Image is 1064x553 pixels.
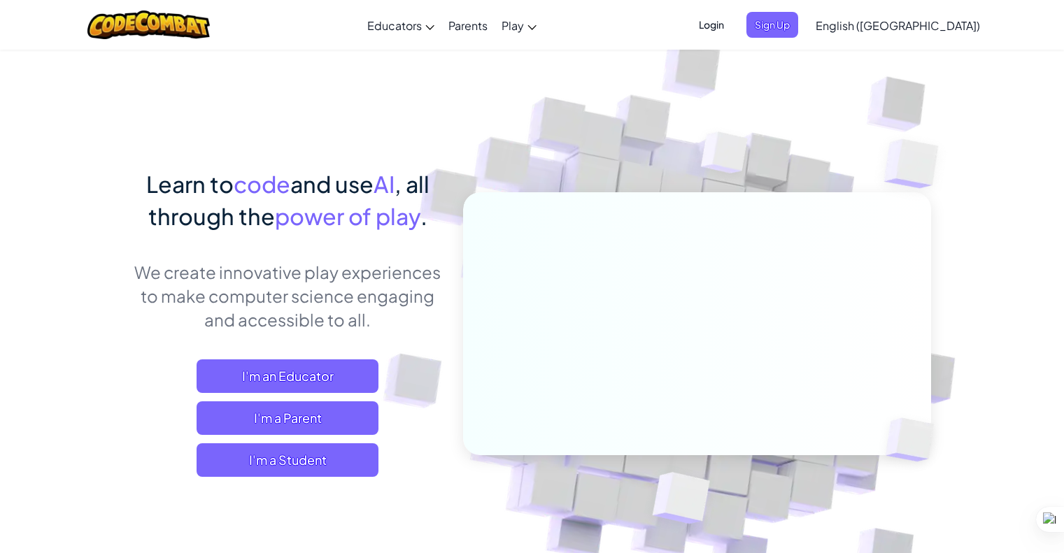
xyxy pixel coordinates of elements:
[816,18,980,33] span: English ([GEOGRAPHIC_DATA])
[87,10,210,39] img: CodeCombat logo
[197,443,378,477] button: I'm a Student
[367,18,422,33] span: Educators
[374,170,395,198] span: AI
[809,6,987,44] a: English ([GEOGRAPHIC_DATA])
[234,170,290,198] span: code
[146,170,234,198] span: Learn to
[197,401,378,435] a: I'm a Parent
[495,6,544,44] a: Play
[862,389,967,491] img: Overlap cubes
[856,105,977,223] img: Overlap cubes
[690,12,732,38] button: Login
[502,18,524,33] span: Play
[197,359,378,393] a: I'm an Educator
[674,104,775,208] img: Overlap cubes
[441,6,495,44] a: Parents
[275,202,420,230] span: power of play
[746,12,798,38] button: Sign Up
[134,260,442,331] p: We create innovative play experiences to make computer science engaging and accessible to all.
[290,170,374,198] span: and use
[360,6,441,44] a: Educators
[420,202,427,230] span: .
